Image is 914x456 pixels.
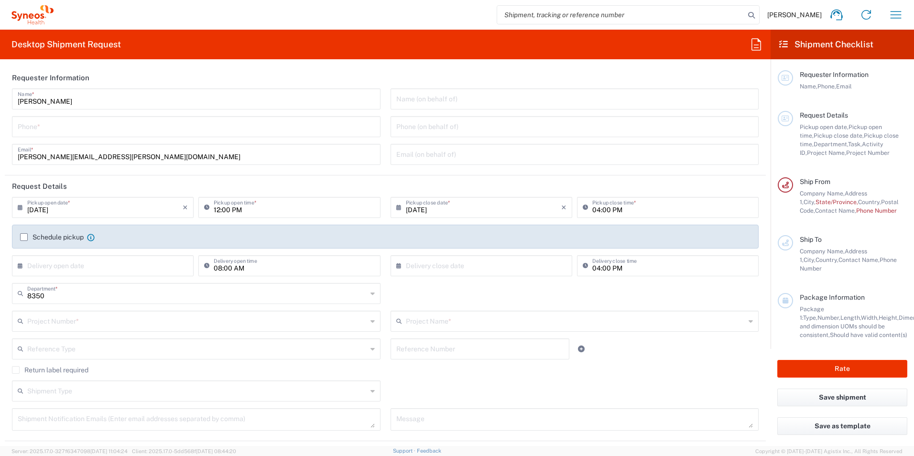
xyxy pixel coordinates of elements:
label: Return label required [12,366,88,374]
span: Server: 2025.17.0-327f6347098 [11,448,128,454]
i: × [561,200,566,215]
span: [DATE] 08:44:20 [196,448,236,454]
span: Ship To [800,236,822,243]
span: Requester Information [800,71,869,78]
span: Pickup open date, [800,123,849,130]
span: Company Name, [800,248,845,255]
span: Client: 2025.17.0-5dd568f [132,448,236,454]
span: Length, [840,314,861,321]
span: [PERSON_NAME] [767,11,822,19]
span: Department, [814,141,848,148]
a: Add Reference [575,342,588,356]
span: Phone Number [856,207,897,214]
i: × [183,200,188,215]
span: Contact Name, [838,256,880,263]
span: Pickup close date, [814,132,864,139]
input: Shipment, tracking or reference number [497,6,745,24]
a: Support [393,448,417,454]
button: Save shipment [777,389,907,406]
span: Company Name, [800,190,845,197]
span: Task, [848,141,862,148]
span: City, [804,198,816,206]
span: Width, [861,314,879,321]
span: Name, [800,83,817,90]
h2: Request Details [12,182,67,191]
span: Contact Name, [815,207,856,214]
span: Request Details [800,111,848,119]
span: Copyright © [DATE]-[DATE] Agistix Inc., All Rights Reserved [755,447,903,456]
h2: Desktop Shipment Request [11,39,121,50]
span: City, [804,256,816,263]
span: [DATE] 11:04:24 [90,448,128,454]
span: Country, [816,256,838,263]
span: Number, [817,314,840,321]
span: Project Number [846,149,890,156]
span: Should have valid content(s) [830,331,907,338]
a: Feedback [417,448,441,454]
h2: Shipment Checklist [779,39,873,50]
span: Package Information [800,293,865,301]
span: Email [836,83,852,90]
span: Height, [879,314,899,321]
span: Phone, [817,83,836,90]
span: Type, [803,314,817,321]
span: Project Name, [807,149,846,156]
span: Ship From [800,178,830,185]
button: Rate [777,360,907,378]
span: Package 1: [800,305,824,321]
span: Country, [858,198,881,206]
button: Save as template [777,417,907,435]
span: State/Province, [816,198,858,206]
label: Schedule pickup [20,233,84,241]
h2: Requester Information [12,73,89,83]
